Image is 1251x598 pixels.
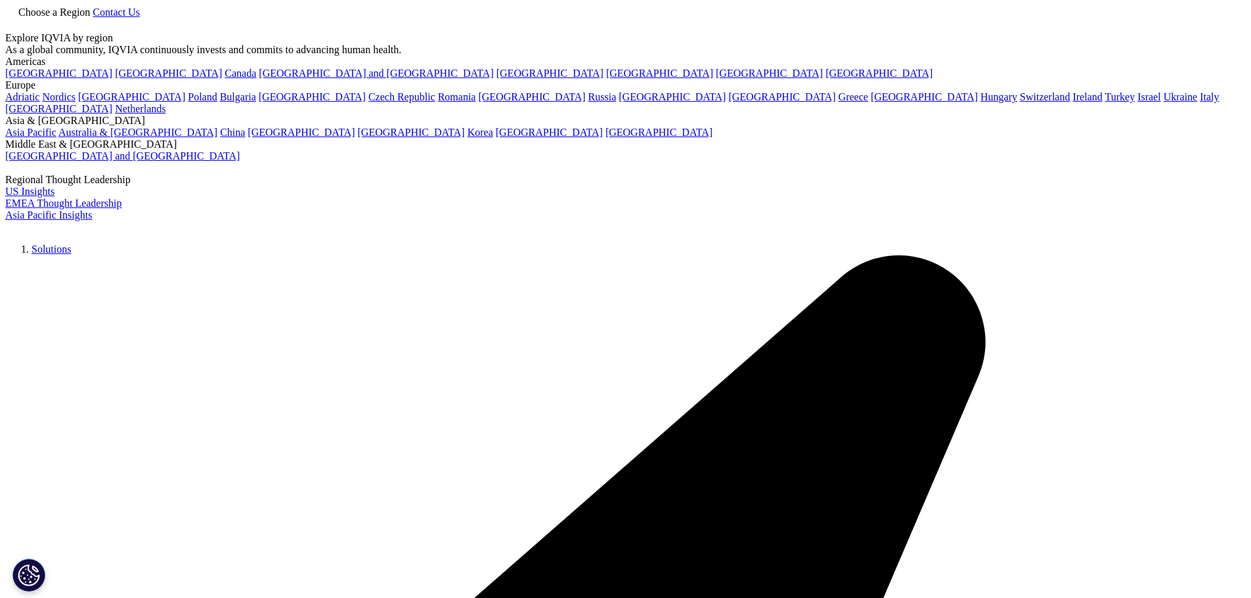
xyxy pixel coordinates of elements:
a: Hungary [980,91,1017,102]
a: Ukraine [1164,91,1198,102]
a: Ireland [1072,91,1102,102]
a: Australia & [GEOGRAPHIC_DATA] [58,127,217,138]
a: [GEOGRAPHIC_DATA] [496,68,604,79]
div: Middle East & [GEOGRAPHIC_DATA] [5,139,1246,150]
a: [GEOGRAPHIC_DATA] [358,127,465,138]
span: Choose a Region [18,7,90,18]
a: Russia [588,91,617,102]
a: Romania [438,91,476,102]
a: [GEOGRAPHIC_DATA] [606,68,713,79]
a: [GEOGRAPHIC_DATA] and [GEOGRAPHIC_DATA] [259,68,493,79]
a: [GEOGRAPHIC_DATA] [871,91,978,102]
a: [GEOGRAPHIC_DATA] [605,127,713,138]
div: As a global community, IQVIA continuously invests and commits to advancing human health. [5,44,1246,56]
a: [GEOGRAPHIC_DATA] [716,68,823,79]
div: Asia & [GEOGRAPHIC_DATA] [5,115,1246,127]
a: Asia Pacific [5,127,56,138]
a: Canada [225,68,256,79]
button: Cookie Settings [12,559,45,591]
div: Regional Thought Leadership [5,174,1246,186]
a: [GEOGRAPHIC_DATA] [825,68,933,79]
a: Israel [1137,91,1161,102]
a: [GEOGRAPHIC_DATA] [496,127,603,138]
a: US Insights [5,186,55,197]
a: [GEOGRAPHIC_DATA] and [GEOGRAPHIC_DATA] [5,150,240,161]
a: [GEOGRAPHIC_DATA] [78,91,185,102]
a: [GEOGRAPHIC_DATA] [259,91,366,102]
a: Poland [188,91,217,102]
a: EMEA Thought Leadership [5,198,121,209]
a: Nordics [42,91,76,102]
a: [GEOGRAPHIC_DATA] [248,127,355,138]
div: Explore IQVIA by region [5,32,1246,44]
div: Americas [5,56,1246,68]
a: [GEOGRAPHIC_DATA] [478,91,585,102]
a: [GEOGRAPHIC_DATA] [728,91,835,102]
a: China [220,127,245,138]
a: [GEOGRAPHIC_DATA] [619,91,726,102]
a: Czech Republic [368,91,435,102]
a: Italy [1200,91,1219,102]
a: [GEOGRAPHIC_DATA] [5,103,112,114]
a: Greece [839,91,868,102]
a: Switzerland [1020,91,1070,102]
a: Adriatic [5,91,39,102]
a: Asia Pacific Insights [5,209,92,221]
a: Bulgaria [220,91,256,102]
a: [GEOGRAPHIC_DATA] [5,68,112,79]
a: Contact Us [93,7,140,18]
a: [GEOGRAPHIC_DATA] [115,68,222,79]
a: Turkey [1105,91,1135,102]
a: Netherlands [115,103,165,114]
div: Europe [5,79,1246,91]
a: Korea [468,127,493,138]
a: Solutions [32,244,71,255]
